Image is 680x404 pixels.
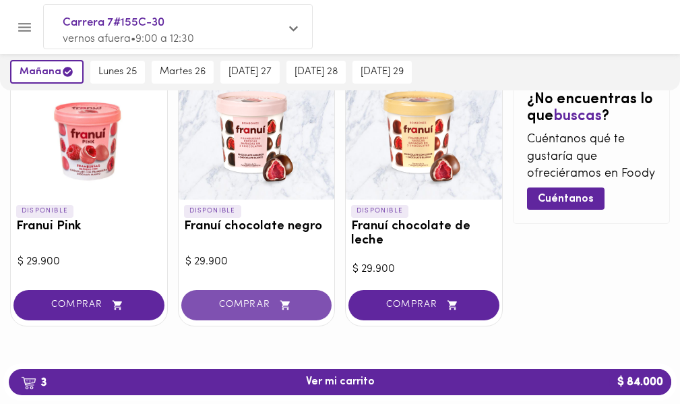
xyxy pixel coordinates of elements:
div: $ 29.900 [352,262,495,277]
div: $ 29.900 [18,254,160,270]
span: COMPRAR [365,299,483,311]
iframe: Messagebird Livechat Widget [602,326,667,391]
span: [DATE] 28 [295,66,338,78]
button: COMPRAR [181,290,332,320]
p: DISPONIBLE [16,205,73,217]
button: COMPRAR [348,290,499,320]
h3: Franui Pink [16,220,162,234]
div: $ 29.900 [185,254,328,270]
span: [DATE] 27 [228,66,272,78]
button: lunes 25 [90,61,145,84]
button: COMPRAR [13,290,164,320]
button: Menu [8,11,41,44]
div: Franui Pink [11,71,167,200]
span: COMPRAR [198,299,315,311]
button: [DATE] 28 [286,61,346,84]
button: [DATE] 27 [220,61,280,84]
span: Cuéntanos [538,193,594,206]
button: mañana [10,60,84,84]
span: Ver mi carrito [306,376,375,388]
img: cart.png [21,376,36,390]
h3: Franuí chocolate negro [184,220,330,234]
p: Cuéntanos qué te gustaría que ofreciéramos en Foody [527,132,656,183]
button: 3Ver mi carrito$ 84.000 [9,369,671,395]
span: buscas [553,109,602,124]
p: DISPONIBLE [184,205,241,217]
span: Carrera 7#155C-30 [63,14,280,32]
button: Cuéntanos [527,187,605,210]
span: lunes 25 [98,66,137,78]
span: martes 26 [160,66,206,78]
button: [DATE] 29 [352,61,412,84]
span: vernos afuera • 9:00 a 12:30 [63,34,194,45]
b: 3 [13,374,55,391]
button: martes 26 [152,61,214,84]
div: Franuí chocolate negro [179,71,335,200]
span: COMPRAR [30,299,148,311]
div: Franuí chocolate de leche [346,71,502,200]
h3: Franuí chocolate de leche [351,220,497,248]
span: mañana [20,65,74,78]
h2: ¿No encuentras lo que ? [527,92,656,124]
span: [DATE] 29 [361,66,404,78]
p: DISPONIBLE [351,205,408,217]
